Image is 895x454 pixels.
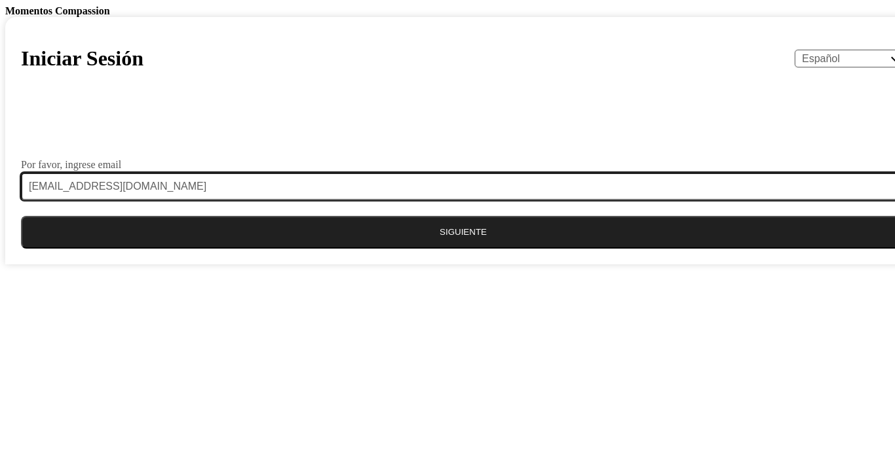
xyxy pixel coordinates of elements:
h1: Iniciar Sesión [21,46,143,71]
label: Por favor, ingrese email [21,160,121,170]
b: Momentos Compassion [5,5,110,16]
